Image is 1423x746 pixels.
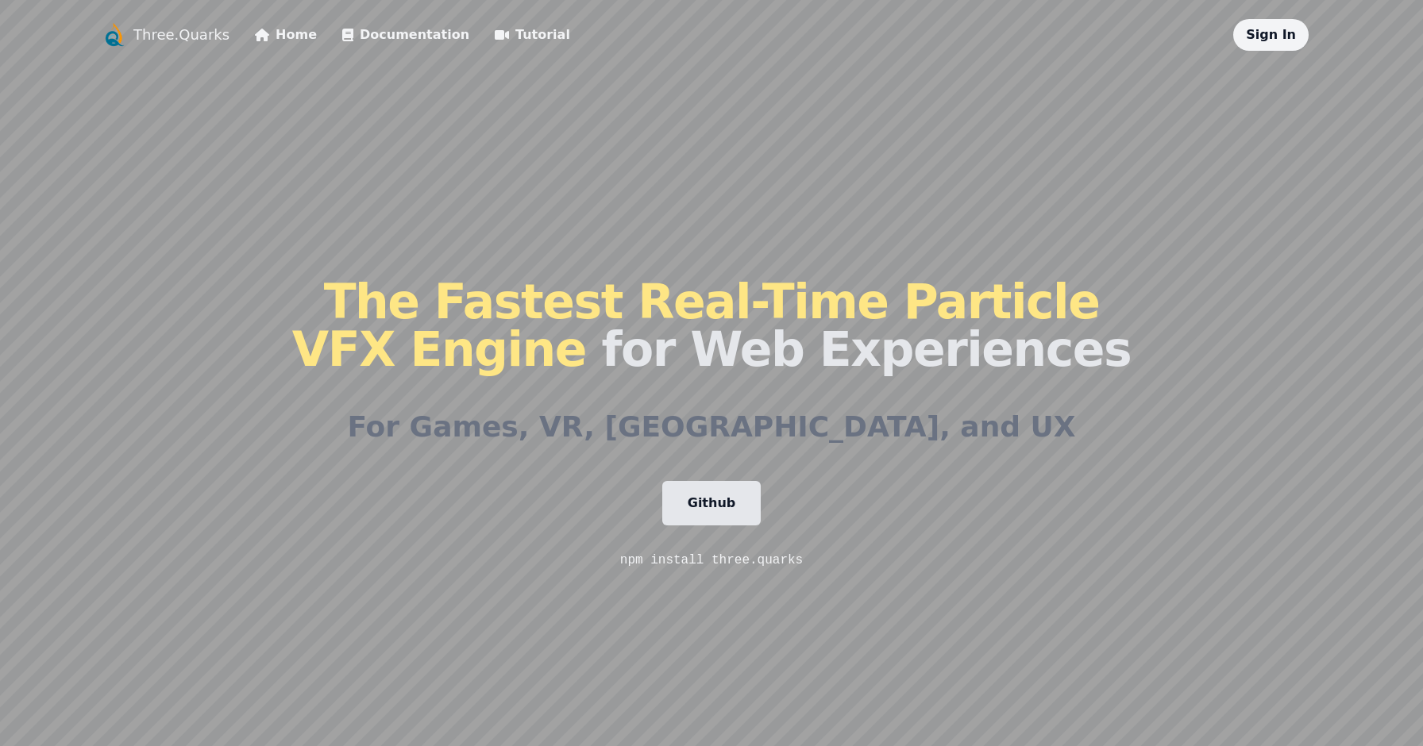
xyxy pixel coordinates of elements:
h2: For Games, VR, [GEOGRAPHIC_DATA], and UX [347,411,1075,443]
span: The Fastest Real-Time Particle VFX Engine [292,274,1100,377]
a: Home [255,25,317,44]
a: Sign In [1246,27,1296,42]
code: npm install three.quarks [620,553,803,567]
a: Documentation [342,25,469,44]
a: Three.Quarks [133,24,229,46]
h1: for Web Experiences [292,278,1131,373]
a: Github [662,481,762,525]
a: Tutorial [495,25,570,44]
